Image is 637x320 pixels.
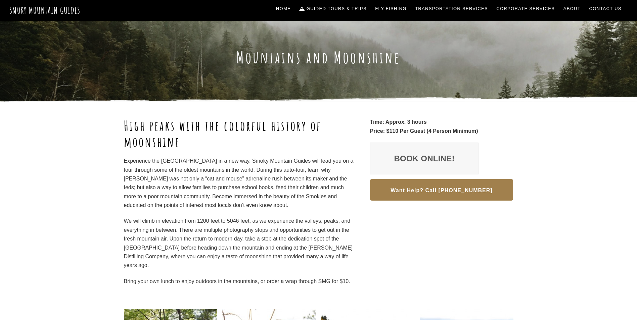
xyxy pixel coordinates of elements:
[370,179,513,201] button: Want Help? Call [PHONE_NUMBER]
[9,5,81,16] a: Smoky Mountain Guides
[124,277,358,286] p: Bring your own lunch to enjoy outdoors in the mountains, or order a wrap through SMG for $10.
[124,48,513,67] h1: Mountains and Moonshine
[370,143,479,175] a: Book Online!
[297,2,369,16] a: Guided Tours & Trips
[587,2,624,16] a: Contact Us
[370,119,427,125] strong: Time: Approx. 3 hours
[370,128,478,134] strong: Price: $110 Per Guest (4 Person Minimum)
[370,188,513,193] a: Want Help? Call [PHONE_NUMBER]
[124,157,358,210] p: Experience the [GEOGRAPHIC_DATA] in a new way. Smoky Mountain Guides will lead you on a tour thro...
[124,117,321,150] strong: High peaks with the colorful history of moonshine
[412,2,490,16] a: Transportation Services
[561,2,583,16] a: About
[124,217,358,270] p: We will climb in elevation from 1200 feet to 5046 feet, as we experience the valleys, peaks, and ...
[373,2,409,16] a: Fly Fishing
[494,2,558,16] a: Corporate Services
[273,2,293,16] a: Home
